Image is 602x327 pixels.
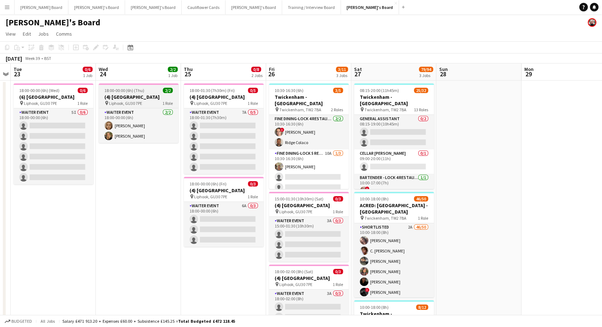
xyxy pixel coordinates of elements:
span: 8/12 [416,305,428,310]
app-job-card: 18:00-01:30 (7h30m) (Fri)0/5(4) [GEOGRAPHIC_DATA] Liphook, GU30 7PE1 RoleWAITER EVENT7A0/518:00-0... [184,83,264,174]
span: All jobs [39,318,56,324]
span: 3/5 [333,88,343,93]
span: Liphook, GU30 7PE [279,282,312,287]
span: 13 Roles [414,107,428,112]
span: 18:00-00:00 (6h) (Wed) [19,88,59,93]
span: Jobs [38,31,49,37]
h3: (4) [GEOGRAPHIC_DATA] [99,94,178,100]
app-card-role: WAITER EVENT3A0/315:00-01:30 (10h30m) [269,217,349,262]
app-card-role: General Assistant0/208:15-19:00 (10h45m) [354,115,434,149]
app-job-card: 10:00-18:00 (8h)46/50ACRED: [GEOGRAPHIC_DATA] - [GEOGRAPHIC_DATA] Twickenham, TW2 7BA1 RoleShortl... [354,192,434,297]
span: Twickenham, TW2 7BA [364,215,406,221]
span: Edit [23,31,31,37]
span: 24 [98,70,108,78]
span: 10:00-18:00 (8h) [360,305,389,310]
div: 3 Jobs [419,73,433,78]
div: 18:00-00:00 (6h) (Thu)2/2(4) [GEOGRAPHIC_DATA] Liphook, GU30 7PE1 RoleWAITER EVENT2/218:00-00:00 ... [99,83,178,143]
span: ! [365,187,369,191]
h3: (4) [GEOGRAPHIC_DATA] [184,94,264,100]
div: 2 Jobs [251,73,263,78]
app-job-card: 18:00-00:00 (6h) (Wed)0/6(6) [GEOGRAPHIC_DATA] Liphook, GU30 7PE1 RoleWAITER EVENT5I0/618:00-00:0... [14,83,93,184]
span: 0/6 [83,67,93,72]
h3: ACRED: [GEOGRAPHIC_DATA] - [GEOGRAPHIC_DATA] [354,202,434,215]
h1: [PERSON_NAME]'s Board [6,17,100,28]
span: Week 39 [24,56,41,61]
span: 1 Role [333,282,343,287]
span: 28 [438,70,448,78]
span: Liphook, GU30 7PE [109,101,142,106]
app-card-role: WAITER EVENT2/218:00-00:00 (6h)[PERSON_NAME][PERSON_NAME] [99,108,178,143]
span: 1 Role [248,194,258,199]
span: 0/3 [333,196,343,201]
span: Twickenham, TW2 7BA [279,107,321,112]
span: 23 [12,70,22,78]
app-card-role: Fine Dining-LOCK 4 RESTAURANT - [GEOGRAPHIC_DATA] - LEVEL 32/210:30-16:30 (6h)![PERSON_NAME]Ridge... [269,115,349,149]
span: 1 Role [77,101,88,106]
span: Fri [269,66,275,72]
app-card-role: Fine Dining-LOCK 5 RESTAURANT - [GEOGRAPHIC_DATA] - LEVEL 310A1/310:30-16:30 (6h)[PERSON_NAME] [269,149,349,194]
span: 46/50 [414,196,428,201]
span: 10:30-16:30 (6h) [275,88,303,93]
span: 29 [523,70,534,78]
app-job-card: 10:30-16:30 (6h)3/5Twickenham - [GEOGRAPHIC_DATA] Twickenham, TW2 7BA2 RolesFine Dining-LOCK 4 RE... [269,83,349,189]
app-job-card: 18:00-00:00 (6h) (Fri)0/3(4) [GEOGRAPHIC_DATA] Liphook, GU30 7PE1 RoleWAITER EVENT6A0/318:00-00:0... [184,177,264,247]
span: 15:00-01:30 (10h30m) (Sat) [275,196,323,201]
span: Liphook, GU30 7PE [194,194,227,199]
span: 18:00-01:30 (7h30m) (Fri) [190,88,235,93]
app-card-role: Bartender - LOCK 4 RESTAURANT - [GEOGRAPHIC_DATA] - LEVEL 31/110:00-17:00 (7h)![PERSON_NAME] [354,174,434,198]
h3: (6) [GEOGRAPHIC_DATA] [14,94,93,100]
span: Liphook, GU30 7PE [194,101,227,106]
span: 26 [268,70,275,78]
span: 3/11 [336,67,348,72]
span: 25 [183,70,193,78]
div: 1 Job [168,73,177,78]
span: Wed [99,66,108,72]
span: 25/32 [414,88,428,93]
div: 15:00-01:30 (10h30m) (Sat)0/3(4) [GEOGRAPHIC_DATA] Liphook, GU30 7PE1 RoleWAITER EVENT3A0/315:00-... [269,192,349,262]
span: 10:00-18:00 (8h) [360,196,389,201]
button: Training / Interview Board [282,0,341,14]
button: [PERSON_NAME]'s Board [341,0,399,14]
span: Twickenham, TW2 7BA [364,107,406,112]
span: Liphook, GU30 7PE [279,209,312,214]
button: Budgeted [4,317,33,325]
span: 27 [353,70,362,78]
div: BST [44,56,51,61]
span: 1 Role [418,215,428,221]
div: Salary £471 913.20 + Expenses £60.00 + Subsistence £145.25 = [62,318,235,324]
button: Cauliflower Cards [182,0,225,14]
app-card-role: WAITER EVENT6A0/318:00-00:00 (6h) [184,202,264,247]
app-job-card: 08:15-20:00 (11h45m)25/32Twickenham - [GEOGRAPHIC_DATA] Twickenham, TW2 7BA13 RolesGeneral Assist... [354,83,434,189]
span: 2/2 [168,67,178,72]
span: Liphook, GU30 7PE [24,101,57,106]
app-card-role: WAITER EVENT7A0/518:00-01:30 (7h30m) [184,108,264,174]
a: View [3,29,19,39]
app-user-avatar: Kathryn Davies [588,18,596,27]
span: 0/3 [333,269,343,274]
span: Mon [524,66,534,72]
button: [PERSON_NAME] Board [15,0,68,14]
span: 1 Role [162,101,173,106]
div: [DATE] [6,55,22,62]
h3: Twickenham - [GEOGRAPHIC_DATA] [269,94,349,107]
span: 2 Roles [331,107,343,112]
span: Comms [56,31,72,37]
a: Jobs [35,29,52,39]
span: 18:00-00:00 (6h) (Fri) [190,181,227,187]
span: ! [365,288,369,292]
h3: Twickenham - [GEOGRAPHIC_DATA] [354,311,434,323]
span: 0/5 [248,88,258,93]
h3: (4) [GEOGRAPHIC_DATA] [184,187,264,194]
span: View [6,31,16,37]
span: Budgeted [11,319,32,324]
span: ! [280,128,284,132]
span: Sun [439,66,448,72]
span: 1 Role [333,209,343,214]
app-card-role: Cellar [PERSON_NAME]0/109:00-20:00 (11h) [354,149,434,174]
span: 0/8 [251,67,261,72]
span: 2/2 [163,88,173,93]
div: 1 Job [83,73,92,78]
app-card-role: WAITER EVENT5I0/618:00-00:00 (6h) [14,108,93,184]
